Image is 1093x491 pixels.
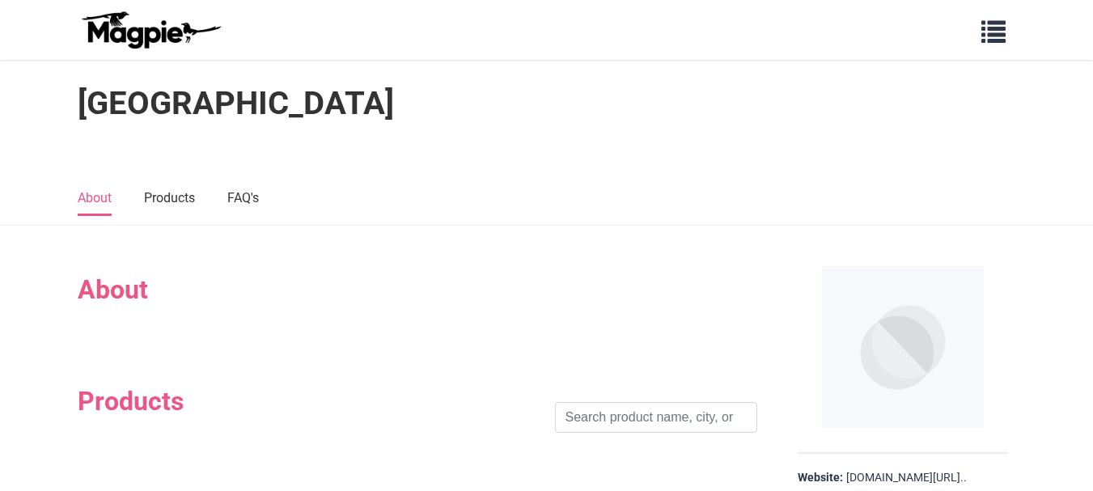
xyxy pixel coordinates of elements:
[846,470,967,486] a: [DOMAIN_NAME][URL]..
[78,274,757,305] h2: About
[78,386,184,417] h2: Products
[78,182,112,216] a: About
[78,11,223,49] img: logo-ab69f6fb50320c5b225c76a69d11143b.png
[822,266,984,428] img: Barley House Hotel logo
[144,182,195,216] a: Products
[555,402,757,433] input: Search product name, city, or interal id
[227,182,259,216] a: FAQ's
[78,84,394,123] h1: [GEOGRAPHIC_DATA]
[798,470,843,486] strong: Website:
